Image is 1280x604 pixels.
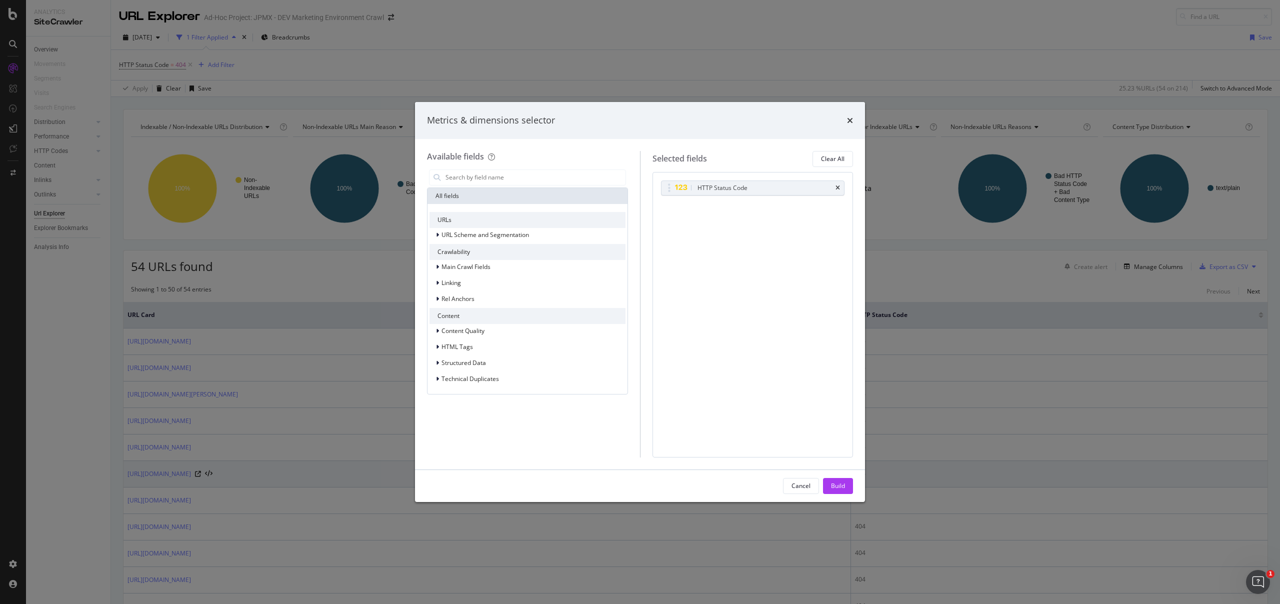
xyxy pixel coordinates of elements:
[812,151,853,167] button: Clear All
[427,114,555,127] div: Metrics & dimensions selector
[441,342,473,351] span: HTML Tags
[835,185,840,191] div: times
[441,358,486,367] span: Structured Data
[441,230,529,239] span: URL Scheme and Segmentation
[652,153,707,164] div: Selected fields
[821,154,844,163] div: Clear All
[1246,570,1270,594] iframe: Intercom live chat
[697,183,747,193] div: HTTP Status Code
[427,188,627,204] div: All fields
[1266,570,1274,578] span: 1
[429,244,625,260] div: Crawlability
[441,278,461,287] span: Linking
[831,481,845,490] div: Build
[823,478,853,494] button: Build
[441,326,484,335] span: Content Quality
[427,151,484,162] div: Available fields
[441,262,490,271] span: Main Crawl Fields
[441,374,499,383] span: Technical Duplicates
[415,102,865,502] div: modal
[661,180,845,195] div: HTTP Status Codetimes
[847,114,853,127] div: times
[441,294,474,303] span: Rel Anchors
[444,170,625,185] input: Search by field name
[429,212,625,228] div: URLs
[783,478,819,494] button: Cancel
[429,308,625,324] div: Content
[791,481,810,490] div: Cancel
